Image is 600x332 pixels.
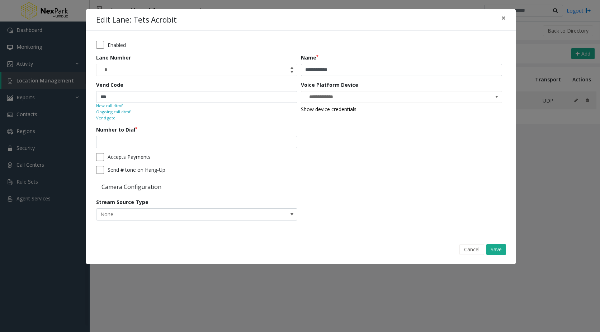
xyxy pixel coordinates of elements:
[501,13,506,23] span: ×
[96,109,131,115] small: Ongoing call dtmf
[108,166,165,174] label: Send # tone on Hang-Up
[486,244,506,255] button: Save
[96,183,299,191] label: Camera Configuration
[96,115,115,121] small: Vend gate
[96,54,131,61] label: Lane Number
[301,54,318,61] label: Name
[96,14,177,26] h4: Edit Lane: Tets Acrobit
[96,126,137,133] label: Number to Dial
[301,81,358,89] label: Voice Platform Device
[96,198,148,206] label: Stream Source Type
[96,103,123,109] small: New call dtmf
[96,209,257,220] span: None
[108,153,151,161] label: Accepts Payments
[108,41,126,49] label: Enabled
[301,106,356,113] a: Show device credentials
[496,9,511,27] button: Close
[459,244,484,255] button: Cancel
[96,81,123,89] label: Vend Code
[287,64,297,70] span: Increase value
[287,70,297,76] span: Decrease value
